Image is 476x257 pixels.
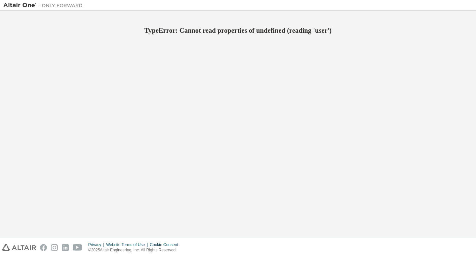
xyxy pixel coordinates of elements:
[3,2,86,9] img: Altair One
[106,242,150,247] div: Website Terms of Use
[150,242,182,247] div: Cookie Consent
[62,244,69,251] img: linkedin.svg
[40,244,47,251] img: facebook.svg
[2,244,36,251] img: altair_logo.svg
[51,244,58,251] img: instagram.svg
[88,242,106,247] div: Privacy
[88,247,182,253] p: © 2025 Altair Engineering, Inc. All Rights Reserved.
[73,244,82,251] img: youtube.svg
[3,26,473,35] h2: TypeError: Cannot read properties of undefined (reading 'user')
